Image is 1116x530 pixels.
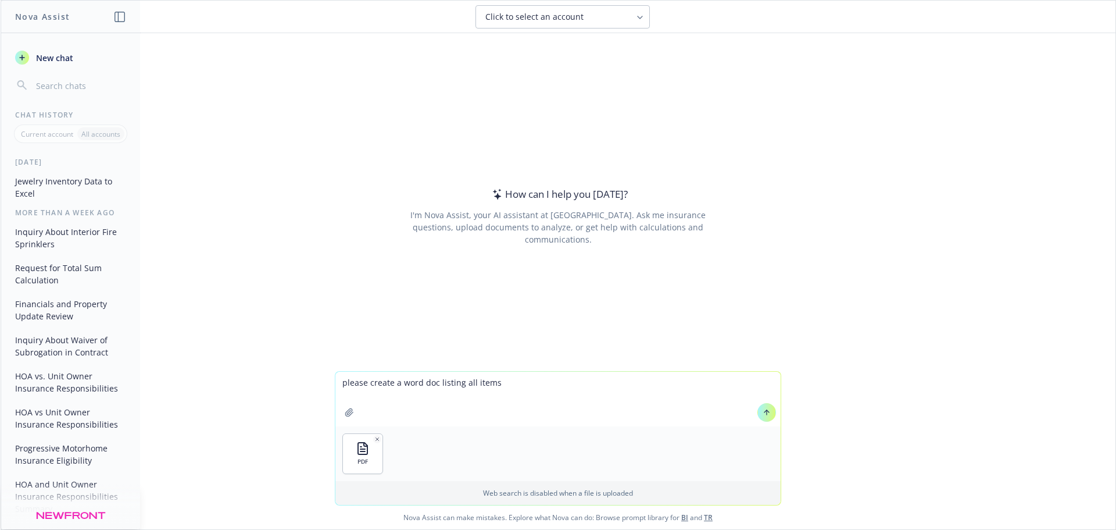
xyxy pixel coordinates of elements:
[5,506,1111,529] span: Nova Assist can make mistakes. Explore what Nova can do: Browse prompt library for and
[342,488,774,498] p: Web search is disabled when a file is uploaded
[704,513,713,522] a: TR
[1,208,140,218] div: More than a week ago
[10,475,131,518] button: HOA and Unit Owner Insurance Responsibilities Summary
[15,10,70,23] h1: Nova Assist
[10,294,131,326] button: Financials and Property Update Review
[10,330,131,362] button: Inquiry About Waiver of Subrogation in Contract
[10,439,131,470] button: Progressive Motorhome Insurance Eligibility
[10,367,131,398] button: HOA vs. Unit Owner Insurance Responsibilities
[489,187,628,202] div: How can I help you [DATE]?
[357,458,368,465] span: PDF
[10,172,131,203] button: Jewelry Inventory Data to Excel
[10,222,131,254] button: Inquiry About Interior Fire Sprinklers
[343,434,382,474] button: PDF
[10,403,131,434] button: HOA vs Unit Owner Insurance Responsibilities
[475,5,650,29] button: Click to select an account
[10,258,131,290] button: Request for Total Sum Calculation
[1,110,140,120] div: Chat History
[1,157,140,167] div: [DATE]
[485,11,584,23] span: Click to select an account
[335,372,781,426] textarea: please create a word doc listing all items
[394,209,721,246] div: I'm Nova Assist, your AI assistant at [GEOGRAPHIC_DATA]. Ask me insurance questions, upload docum...
[681,513,688,522] a: BI
[81,129,120,139] p: All accounts
[21,129,73,139] p: Current account
[34,52,73,64] span: New chat
[10,47,131,68] button: New chat
[34,77,126,94] input: Search chats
